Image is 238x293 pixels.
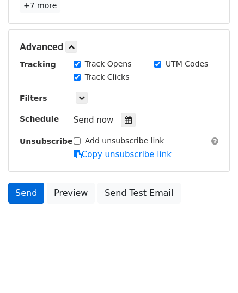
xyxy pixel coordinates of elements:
strong: Schedule [20,115,59,123]
a: Preview [47,183,95,204]
label: UTM Codes [166,58,208,70]
a: Send [8,183,44,204]
label: Add unsubscribe link [85,135,164,147]
span: Send now [74,115,114,125]
iframe: Chat Widget [184,241,238,293]
a: Send Test Email [97,183,180,204]
label: Track Opens [85,58,132,70]
strong: Unsubscribe [20,137,73,146]
h5: Advanced [20,41,218,53]
a: Copy unsubscribe link [74,150,172,159]
strong: Tracking [20,60,56,69]
strong: Filters [20,94,47,103]
label: Track Clicks [85,71,130,83]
